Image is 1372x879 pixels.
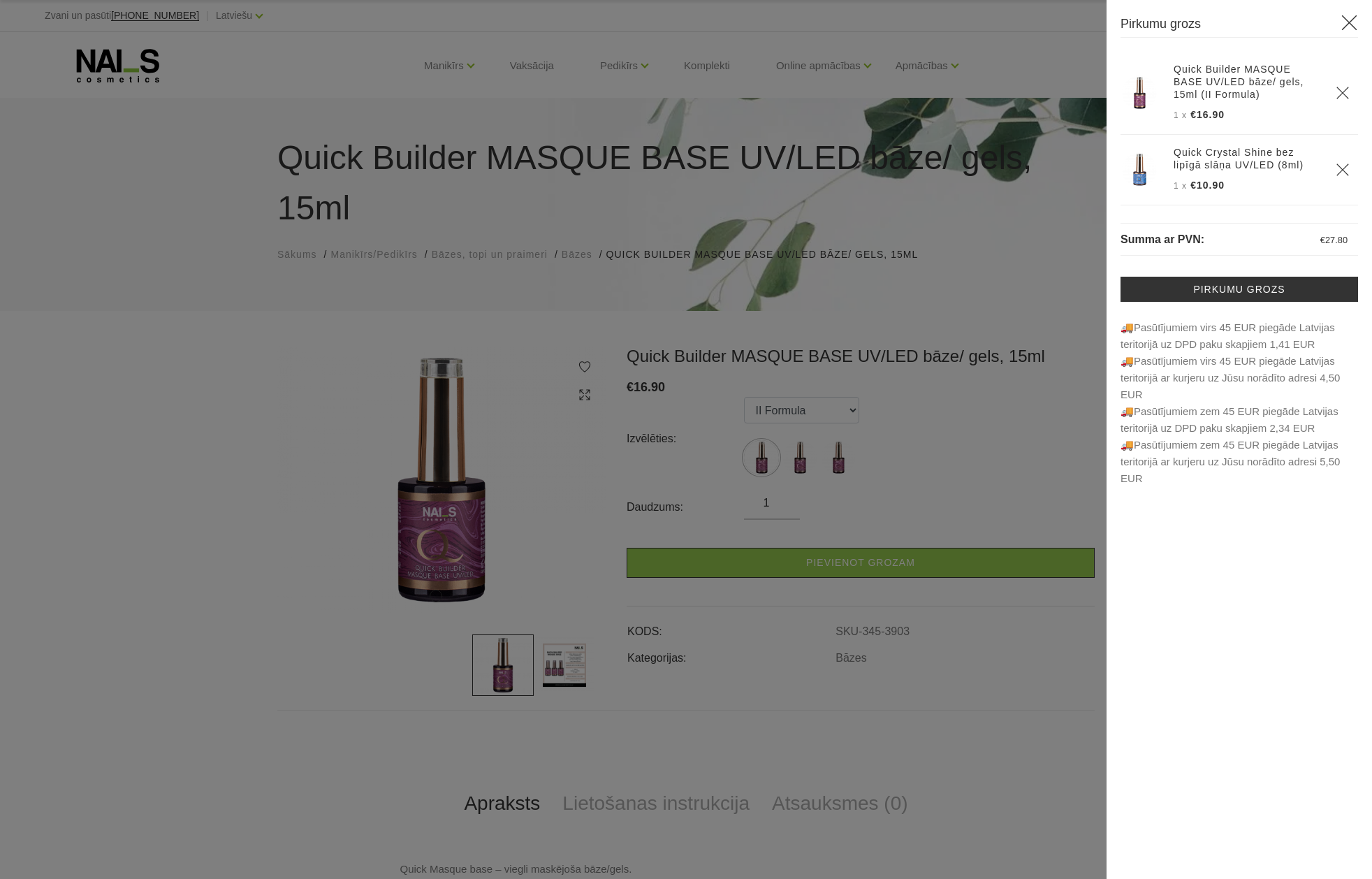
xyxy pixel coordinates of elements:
span: 27.80 [1325,235,1348,245]
a: Pirkumu grozs [1121,277,1358,302]
h3: Pirkumu grozs [1121,14,1358,38]
span: € [1320,235,1325,245]
a: Delete [1336,86,1350,100]
span: 1 x [1174,110,1187,120]
span: €10.90 [1190,180,1225,191]
a: Quick Builder MASQUE BASE UV/LED bāze/ gels, 15ml (II Formula) [1174,63,1319,101]
a: Delete [1336,163,1350,177]
a: Quick Crystal Shine bez lipīgā slāņa UV/LED (8ml) [1174,146,1319,171]
span: €16.90 [1190,109,1225,120]
span: Summa ar PVN: [1121,233,1204,245]
span: 1 x [1174,181,1187,191]
p: 🚚Pasūtījumiem virs 45 EUR piegāde Latvijas teritorijā uz DPD paku skapjiem 1,41 EUR 🚚Pasūtī... [1121,319,1358,487]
